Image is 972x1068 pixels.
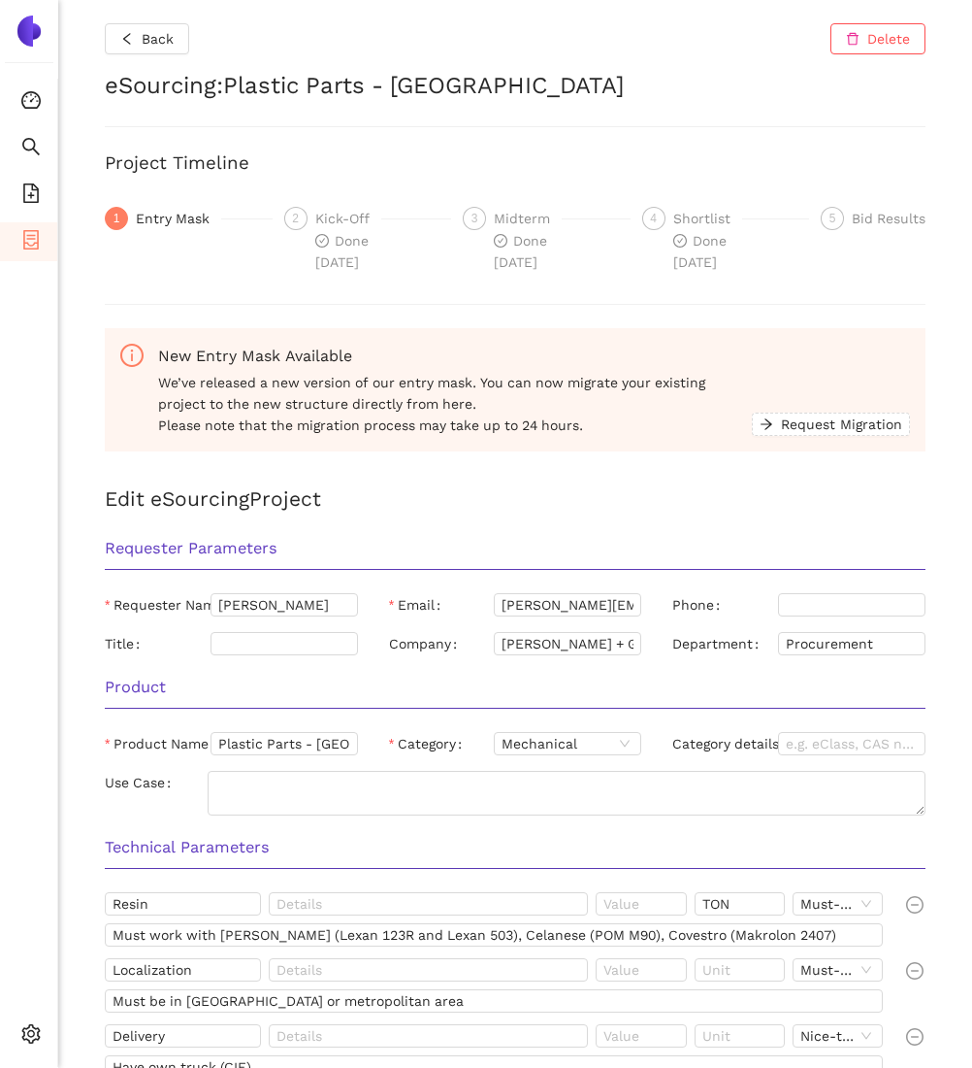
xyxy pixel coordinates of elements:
[906,896,923,914] span: minus-circle
[105,1024,261,1048] input: Name
[21,223,41,262] span: container
[494,233,547,270] span: Done [DATE]
[673,233,727,270] span: Done [DATE]
[778,732,925,755] input: Category details
[21,130,41,169] span: search
[105,892,261,916] input: Name
[852,211,925,226] span: Bid Results
[269,892,589,916] input: Details
[105,989,883,1013] input: Comment
[315,207,381,230] div: Kick-Off
[596,958,686,982] input: Value
[14,16,45,47] img: Logo
[105,835,925,860] h3: Technical Parameters
[673,234,687,248] span: check-circle
[105,483,925,515] h2: Edit eSourcing Project
[389,593,448,617] label: Email
[846,32,859,48] span: delete
[105,593,211,617] label: Requester Name
[695,958,785,982] input: Unit
[494,234,507,248] span: check-circle
[471,212,478,225] span: 3
[673,207,742,230] div: Shortlist
[596,1024,686,1048] input: Value
[502,733,633,754] span: Mechanical
[672,593,728,617] label: Phone
[800,893,875,915] span: Must-have
[867,28,910,50] span: Delete
[105,771,178,794] label: Use Case
[158,344,910,368] div: New Entry Mask Available
[494,207,562,230] div: Midterm
[21,177,41,216] span: file-add
[800,1025,875,1047] span: Nice-to-have
[105,923,883,947] input: Comment
[105,732,211,755] label: Product Name
[315,234,329,248] span: check-circle
[269,1024,589,1048] input: Details
[105,70,925,103] h2: eSourcing : Plastic Parts - [GEOGRAPHIC_DATA]
[136,207,221,230] div: Entry Mask
[105,536,925,561] h3: Requester Parameters
[105,23,189,54] button: leftBack
[113,212,120,225] span: 1
[650,212,657,225] span: 4
[105,150,925,176] h3: Project Timeline
[105,958,261,982] input: Name
[269,958,589,982] input: Details
[105,207,273,230] div: 1Entry Mask
[829,212,836,225] span: 5
[760,417,773,433] span: arrow-right
[211,593,358,617] input: Requester Name
[158,372,752,436] span: We’ve released a new version of our entry mask. You can now migrate your existing project to the ...
[208,771,925,816] textarea: Use Case
[105,632,147,655] label: Title
[389,632,465,655] label: Company
[21,83,41,122] span: dashboard
[830,23,925,54] button: deleteDelete
[672,632,766,655] label: Department
[672,732,778,755] label: Category details
[906,962,923,980] span: minus-circle
[642,207,810,273] div: 4Shortlistcheck-circleDone[DATE]
[752,413,910,436] button: arrow-rightRequest Migration
[211,632,358,655] input: Title
[142,28,174,50] span: Back
[494,632,641,655] input: Company
[695,1024,785,1048] input: Unit
[211,732,358,755] input: Product Name
[315,233,369,270] span: Done [DATE]
[778,632,925,655] input: Department
[596,892,686,916] input: Value
[120,344,144,367] span: info-circle
[695,892,785,916] input: Unit
[781,414,902,435] span: Request Migration
[800,959,875,981] span: Must-have
[120,32,134,48] span: left
[389,732,470,755] label: Category
[494,593,641,617] input: Email
[778,593,925,617] input: Phone
[21,1018,41,1056] span: setting
[105,675,925,700] h3: Product
[906,1028,923,1046] span: minus-circle
[292,212,299,225] span: 2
